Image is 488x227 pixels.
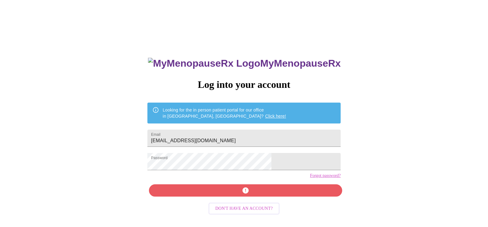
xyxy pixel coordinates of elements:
[163,104,286,122] div: Looking for the in person patient portal for our office in [GEOGRAPHIC_DATA], [GEOGRAPHIC_DATA]?
[207,205,281,211] a: Don't have an account?
[209,203,280,215] button: Don't have an account?
[215,205,273,213] span: Don't have an account?
[147,79,341,90] h3: Log into your account
[148,58,260,69] img: MyMenopauseRx Logo
[148,58,341,69] h3: MyMenopauseRx
[265,114,286,119] a: Click here!
[310,173,341,178] a: Forgot password?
